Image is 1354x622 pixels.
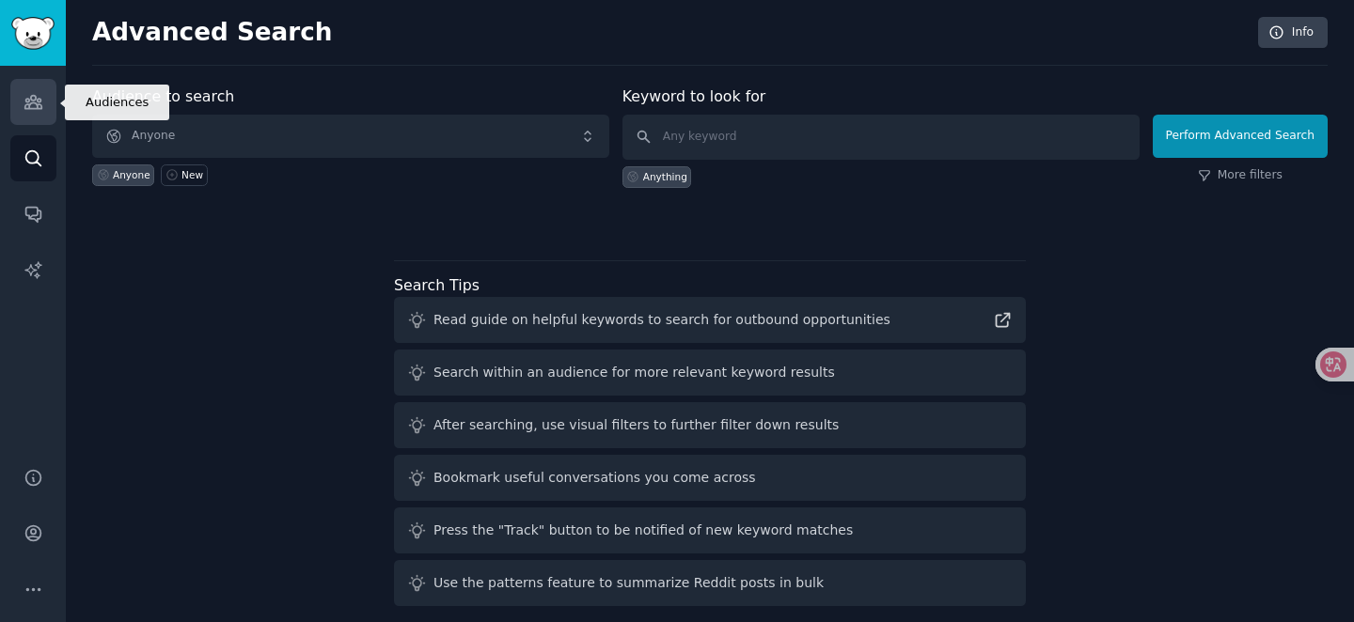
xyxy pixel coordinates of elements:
[92,87,234,105] label: Audience to search
[113,168,150,181] div: Anyone
[1153,115,1328,158] button: Perform Advanced Search
[643,170,687,183] div: Anything
[92,115,609,158] button: Anyone
[1198,167,1283,184] a: More filters
[433,521,853,540] div: Press the "Track" button to be notified of new keyword matches
[433,468,756,488] div: Bookmark useful conversations you come across
[1258,17,1328,49] a: Info
[181,168,203,181] div: New
[394,276,480,294] label: Search Tips
[433,573,824,593] div: Use the patterns feature to summarize Reddit posts in bulk
[433,415,839,435] div: After searching, use visual filters to further filter down results
[433,363,835,382] div: Search within an audience for more relevant keyword results
[92,18,1248,48] h2: Advanced Search
[161,164,207,186] a: New
[433,310,890,330] div: Read guide on helpful keywords to search for outbound opportunities
[622,115,1140,160] input: Any keyword
[11,17,55,50] img: GummySearch logo
[622,87,766,105] label: Keyword to look for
